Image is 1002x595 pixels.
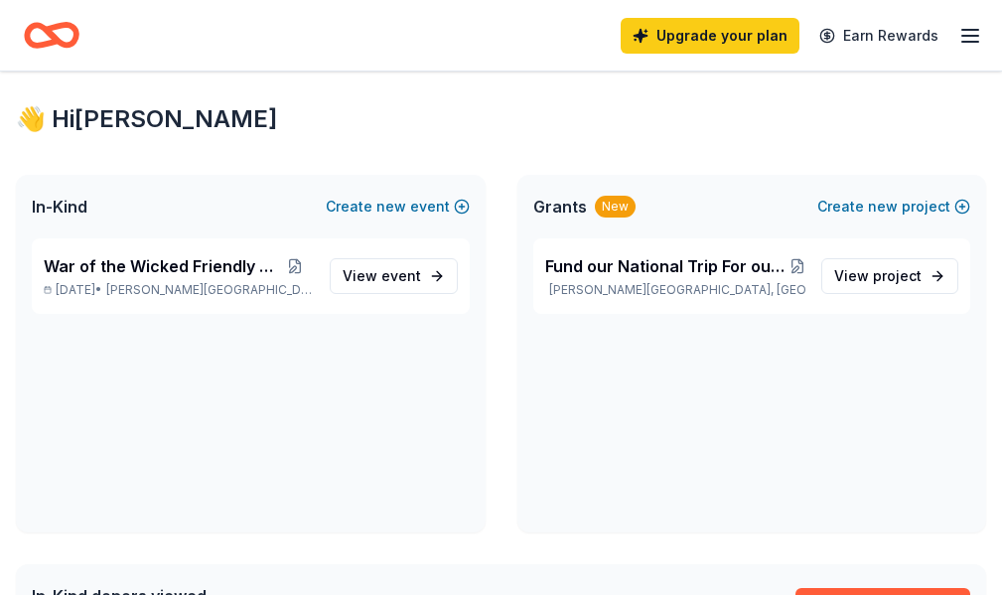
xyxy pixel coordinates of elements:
a: View project [821,258,958,294]
button: Createnewevent [326,195,470,219]
button: Createnewproject [817,195,970,219]
div: New [595,196,636,218]
span: In-Kind [32,195,87,219]
a: View event [330,258,458,294]
p: [DATE] • [44,282,314,298]
span: View [343,264,421,288]
span: new [376,195,406,219]
a: Upgrade your plan [621,18,799,54]
a: Home [24,12,79,59]
span: new [868,195,898,219]
div: 👋 Hi [PERSON_NAME] [16,103,986,135]
span: War of the Wicked Friendly 10uC [44,254,277,278]
span: project [873,267,922,284]
span: [PERSON_NAME][GEOGRAPHIC_DATA], [GEOGRAPHIC_DATA] [106,282,313,298]
p: [PERSON_NAME][GEOGRAPHIC_DATA], [GEOGRAPHIC_DATA] [545,282,806,298]
span: event [381,267,421,284]
span: View [834,264,922,288]
span: Fund our National Trip For our [DEMOGRAPHIC_DATA] Girls to play softball [545,254,789,278]
a: Earn Rewards [807,18,950,54]
span: Grants [533,195,587,219]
